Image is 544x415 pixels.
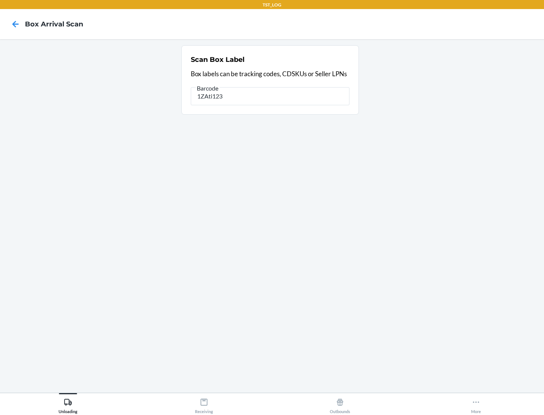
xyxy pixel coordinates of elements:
[191,87,349,105] input: Barcode
[408,393,544,414] button: More
[59,395,77,414] div: Unloading
[191,69,349,79] p: Box labels can be tracking codes, CDSKUs or Seller LPNs
[263,2,281,8] p: TST_LOG
[25,19,83,29] h4: Box Arrival Scan
[272,393,408,414] button: Outbounds
[136,393,272,414] button: Receiving
[196,85,219,92] span: Barcode
[191,55,244,65] h2: Scan Box Label
[195,395,213,414] div: Receiving
[471,395,481,414] div: More
[330,395,350,414] div: Outbounds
